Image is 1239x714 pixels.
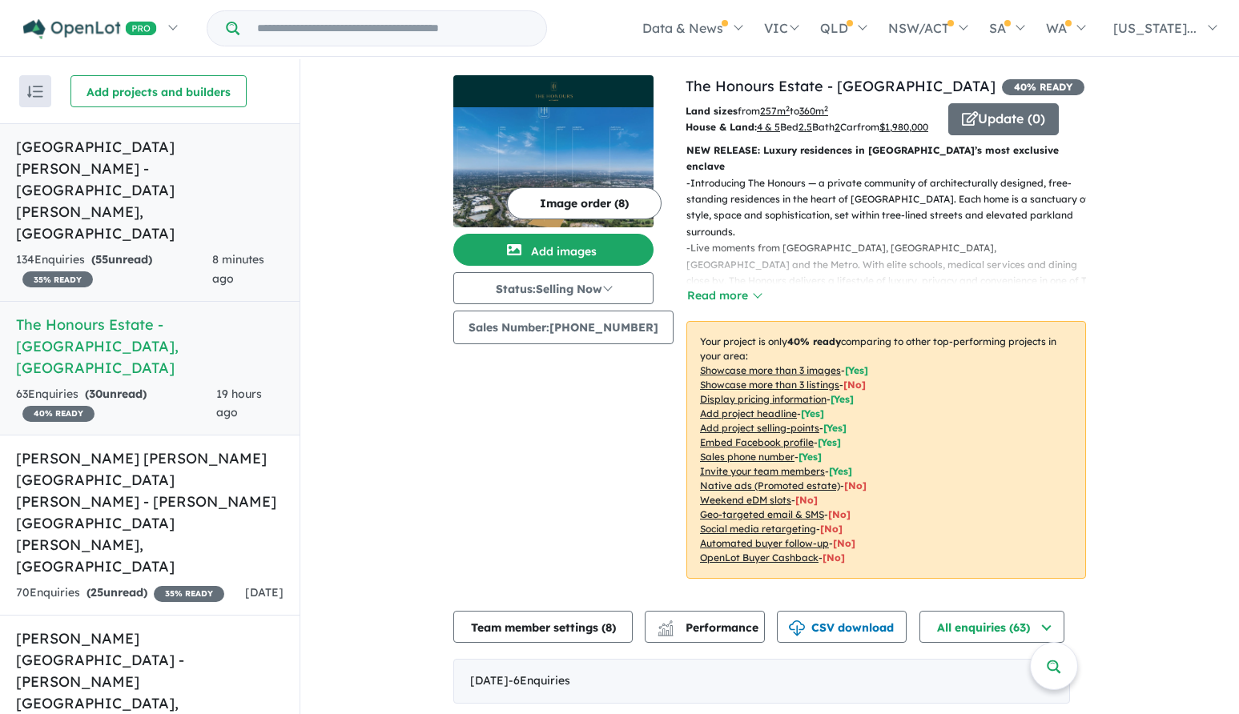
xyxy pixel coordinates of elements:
[453,75,654,227] a: The Honours Estate - Norwest LogoThe Honours Estate - Norwest
[700,422,819,434] u: Add project selling-points
[700,451,794,463] u: Sales phone number
[16,385,216,423] div: 63 Enquir ies
[686,142,1086,175] p: NEW RELEASE: Luxury residences in [GEOGRAPHIC_DATA]’s most exclusive enclave
[91,585,103,600] span: 25
[16,136,284,244] h5: [GEOGRAPHIC_DATA][PERSON_NAME] - [GEOGRAPHIC_DATA][PERSON_NAME] , [GEOGRAPHIC_DATA]
[845,364,868,376] span: [ Yes ]
[686,287,762,305] button: Read more
[700,494,791,506] u: Weekend eDM slots
[789,620,805,636] img: download icon
[686,321,1086,579] p: Your project is only comparing to other top-performing projects in your area: - - - - - - - - - -...
[820,523,843,535] span: [No]
[453,659,1070,704] div: [DATE]
[686,77,996,95] a: The Honours Estate - [GEOGRAPHIC_DATA]
[757,121,780,133] u: 4 & 5
[1002,79,1084,95] span: 40 % READY
[27,86,43,98] img: sort.svg
[786,104,790,113] sup: 2
[844,479,867,491] span: [No]
[879,121,928,133] u: $ 1,980,000
[700,407,797,419] u: Add project headline
[700,552,819,564] u: OpenLot Buyer Cashback
[509,673,570,688] span: - 6 Enquir ies
[919,611,1064,643] button: All enquiries (63)
[507,187,662,219] button: Image order (8)
[658,620,673,629] img: line-chart.svg
[86,585,147,600] strong: ( unread)
[16,584,224,603] div: 70 Enquir ies
[799,121,812,133] u: 2.5
[795,494,818,506] span: [No]
[95,252,108,267] span: 55
[453,311,674,344] button: Sales Number:[PHONE_NUMBER]
[89,387,103,401] span: 30
[245,585,284,600] span: [DATE]
[700,508,824,520] u: Geo-targeted email & SMS
[453,611,633,643] button: Team member settings (8)
[70,75,247,107] button: Add projects and builders
[658,625,674,636] img: bar-chart.svg
[700,379,839,391] u: Showcase more than 3 listings
[605,620,612,635] span: 8
[85,387,147,401] strong: ( unread)
[686,175,1099,241] p: - Introducing The Honours — a private community of architecturally designed, free-standing reside...
[23,19,157,39] img: Openlot PRO Logo White
[700,523,816,535] u: Social media retargeting
[700,436,814,448] u: Embed Facebook profile
[16,314,284,379] h5: The Honours Estate - [GEOGRAPHIC_DATA] , [GEOGRAPHIC_DATA]
[799,105,828,117] u: 360 m
[835,121,840,133] u: 2
[154,586,224,602] span: 35 % READY
[660,620,758,635] span: Performance
[686,103,936,119] p: from
[787,335,841,347] b: 40 % ready
[760,105,790,117] u: 257 m
[790,105,828,117] span: to
[16,251,212,289] div: 134 Enquir ies
[818,436,841,448] span: [ Yes ]
[91,252,152,267] strong: ( unread)
[824,104,828,113] sup: 2
[243,11,543,46] input: Try estate name, suburb, builder or developer
[212,252,264,286] span: 8 minutes ago
[453,107,654,227] img: The Honours Estate - Norwest
[216,387,262,420] span: 19 hours ago
[831,393,854,405] span: [ Yes ]
[833,537,855,549] span: [No]
[700,537,829,549] u: Automated buyer follow-up
[16,447,284,577] h5: [PERSON_NAME] [PERSON_NAME][GEOGRAPHIC_DATA][PERSON_NAME] - [PERSON_NAME][GEOGRAPHIC_DATA][PERSON...
[700,479,840,491] u: Native ads (Promoted estate)
[700,393,827,405] u: Display pricing information
[686,119,936,135] p: Bed Bath Car from
[823,552,845,564] span: [No]
[1113,20,1197,36] span: [US_STATE]...
[777,611,907,643] button: CSV download
[686,105,738,117] b: Land sizes
[829,465,852,477] span: [ Yes ]
[948,103,1059,135] button: Update (0)
[686,121,757,133] b: House & Land:
[645,611,765,643] button: Performance
[686,240,1099,306] p: - Live moments from [GEOGRAPHIC_DATA], [GEOGRAPHIC_DATA], [GEOGRAPHIC_DATA] and the Metro. With e...
[823,422,847,434] span: [ Yes ]
[828,508,851,520] span: [No]
[460,82,647,101] img: The Honours Estate - Norwest Logo
[22,271,93,287] span: 35 % READY
[453,272,654,304] button: Status:Selling Now
[22,406,95,422] span: 40 % READY
[801,407,824,419] span: [ Yes ]
[453,234,654,266] button: Add images
[843,379,866,391] span: [ No ]
[799,451,822,463] span: [ Yes ]
[700,364,841,376] u: Showcase more than 3 images
[700,465,825,477] u: Invite your team members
